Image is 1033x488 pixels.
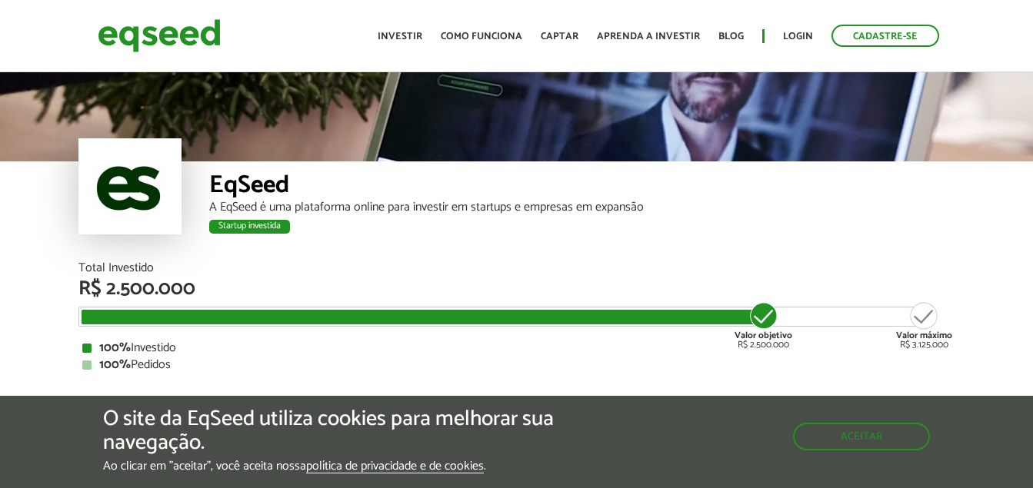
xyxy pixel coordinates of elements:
p: Ao clicar em "aceitar", você aceita nossa . [103,459,599,473]
div: EqSeed [209,173,955,201]
div: Investido [82,342,951,354]
button: Aceitar [793,423,930,450]
strong: 100% [99,354,131,375]
div: A EqSeed é uma plataforma online para investir em startups e empresas em expansão [209,201,955,214]
div: R$ 3.125.000 [896,300,952,350]
h5: O site da EqSeed utiliza cookies para melhorar sua navegação. [103,407,599,455]
a: Como funciona [441,32,522,41]
a: Captar [541,32,578,41]
div: Startup investida [209,220,290,234]
div: Pedidos [82,359,951,371]
img: EqSeed [98,15,221,56]
a: Aprenda a investir [597,32,700,41]
a: Login [783,32,813,41]
strong: Valor máximo [896,328,952,343]
a: Blog [718,32,744,41]
a: Cadastre-se [831,25,939,47]
div: Total Investido [78,262,955,274]
a: política de privacidade e de cookies [306,460,484,473]
div: R$ 2.500.000 [78,279,955,299]
strong: Valor objetivo [735,328,792,343]
a: Informações essenciais da oferta [78,394,264,416]
div: R$ 2.500.000 [735,300,792,350]
strong: 100% [99,337,131,358]
a: Investir [378,32,422,41]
